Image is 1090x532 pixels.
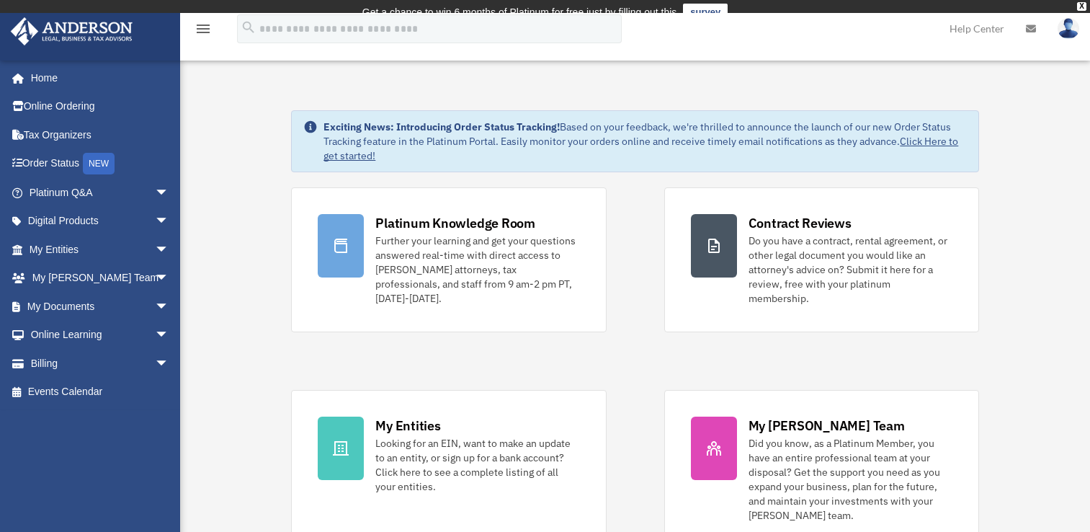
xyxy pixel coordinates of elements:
div: Get a chance to win 6 months of Platinum for free just by filling out this [362,4,677,21]
a: survey [683,4,728,21]
a: Order StatusNEW [10,149,191,179]
span: arrow_drop_down [155,264,184,293]
span: arrow_drop_down [155,235,184,265]
a: Platinum Q&Aarrow_drop_down [10,178,191,207]
a: Tax Organizers [10,120,191,149]
div: Further your learning and get your questions answered real-time with direct access to [PERSON_NAM... [375,234,579,306]
a: My [PERSON_NAME] Teamarrow_drop_down [10,264,191,293]
div: Did you know, as a Platinum Member, you have an entire professional team at your disposal? Get th... [749,436,952,523]
span: arrow_drop_down [155,178,184,208]
div: NEW [83,153,115,174]
i: search [241,19,256,35]
img: Anderson Advisors Platinum Portal [6,17,137,45]
a: Home [10,63,184,92]
div: My [PERSON_NAME] Team [749,417,905,435]
div: My Entities [375,417,440,435]
div: Contract Reviews [749,214,852,232]
div: Do you have a contract, rental agreement, or other legal document you would like an attorney's ad... [749,234,952,306]
a: My Documentsarrow_drop_down [10,292,191,321]
i: menu [195,20,212,37]
a: Platinum Knowledge Room Further your learning and get your questions answered real-time with dire... [291,187,606,332]
a: menu [195,25,212,37]
a: Billingarrow_drop_down [10,349,191,378]
a: Online Ordering [10,92,191,121]
span: arrow_drop_down [155,207,184,236]
a: Online Learningarrow_drop_down [10,321,191,350]
div: Based on your feedback, we're thrilled to announce the launch of our new Order Status Tracking fe... [323,120,966,163]
a: Digital Productsarrow_drop_down [10,207,191,236]
strong: Exciting News: Introducing Order Status Tracking! [323,120,560,133]
a: My Entitiesarrow_drop_down [10,235,191,264]
div: Platinum Knowledge Room [375,214,535,232]
div: close [1077,2,1086,11]
a: Events Calendar [10,378,191,407]
img: User Pic [1058,18,1079,39]
a: Click Here to get started! [323,135,958,162]
span: arrow_drop_down [155,321,184,350]
div: Looking for an EIN, want to make an update to an entity, or sign up for a bank account? Click her... [375,436,579,494]
span: arrow_drop_down [155,292,184,322]
a: Contract Reviews Do you have a contract, rental agreement, or other legal document you would like... [664,187,979,332]
span: arrow_drop_down [155,349,184,378]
